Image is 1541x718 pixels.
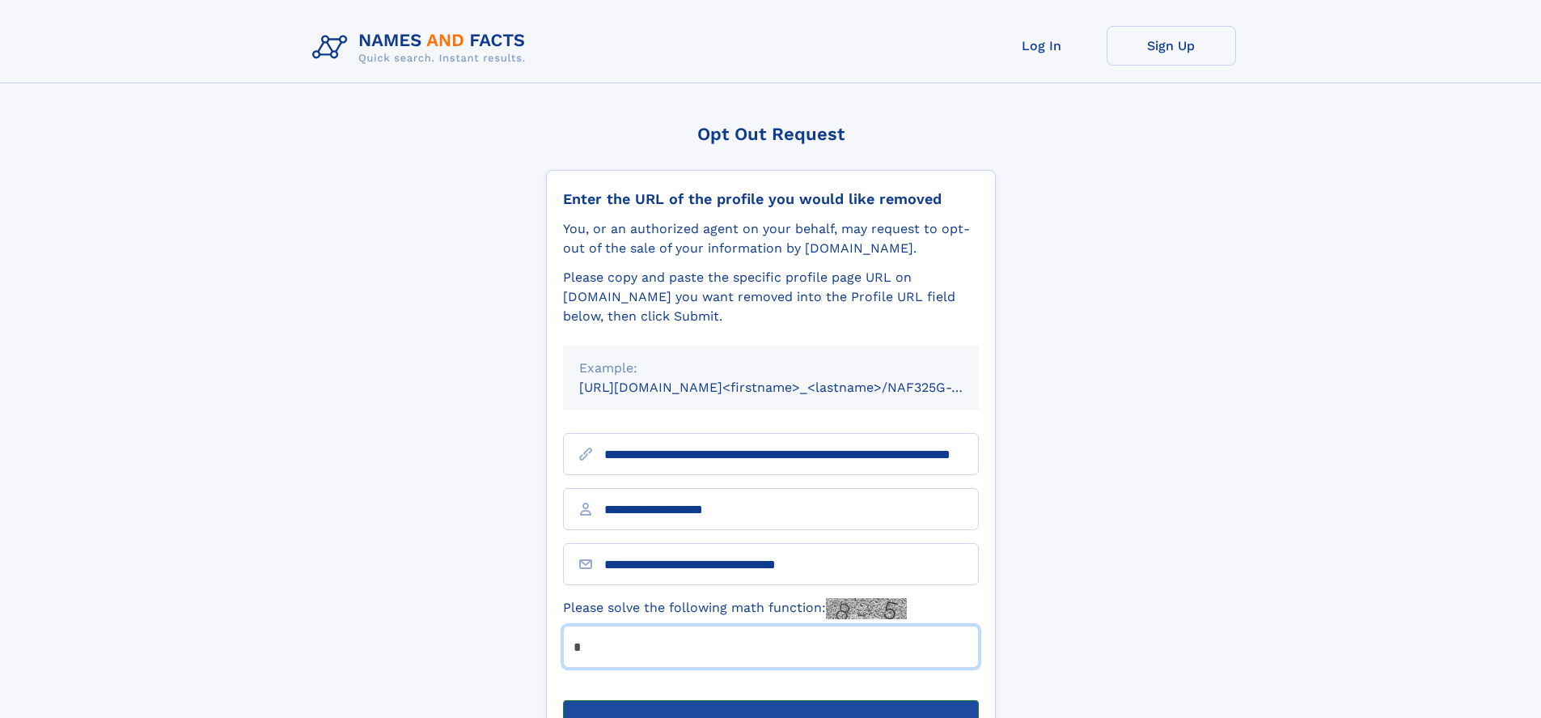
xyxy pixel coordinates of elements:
a: Sign Up [1107,26,1236,66]
a: Log In [977,26,1107,66]
div: Please copy and paste the specific profile page URL on [DOMAIN_NAME] you want removed into the Pr... [563,268,979,326]
div: You, or an authorized agent on your behalf, may request to opt-out of the sale of your informatio... [563,219,979,258]
img: Logo Names and Facts [306,26,539,70]
small: [URL][DOMAIN_NAME]<firstname>_<lastname>/NAF325G-xxxxxxxx [579,380,1010,395]
div: Example: [579,359,963,378]
label: Please solve the following math function: [563,598,907,619]
div: Opt Out Request [546,124,996,144]
div: Enter the URL of the profile you would like removed [563,190,979,208]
